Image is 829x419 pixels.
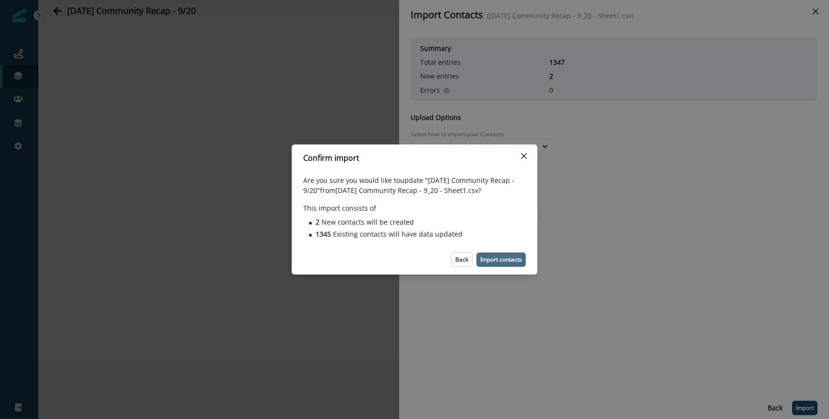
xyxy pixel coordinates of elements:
[303,175,526,195] p: Are you sure you would like to update "[DATE] Community Recap - 9/20" from [DATE] Community Recap...
[316,217,321,227] span: 2
[455,256,468,263] p: Back
[476,252,526,267] button: Import contacts
[303,203,526,213] p: This import consists of
[516,148,532,164] button: Close
[303,152,359,164] p: Confirm import
[316,217,414,227] p: New contacts will be created
[451,252,473,267] button: Back
[480,256,522,263] p: Import contacts
[316,229,462,239] p: Existing contacts will have data updated
[316,229,333,239] span: 1345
